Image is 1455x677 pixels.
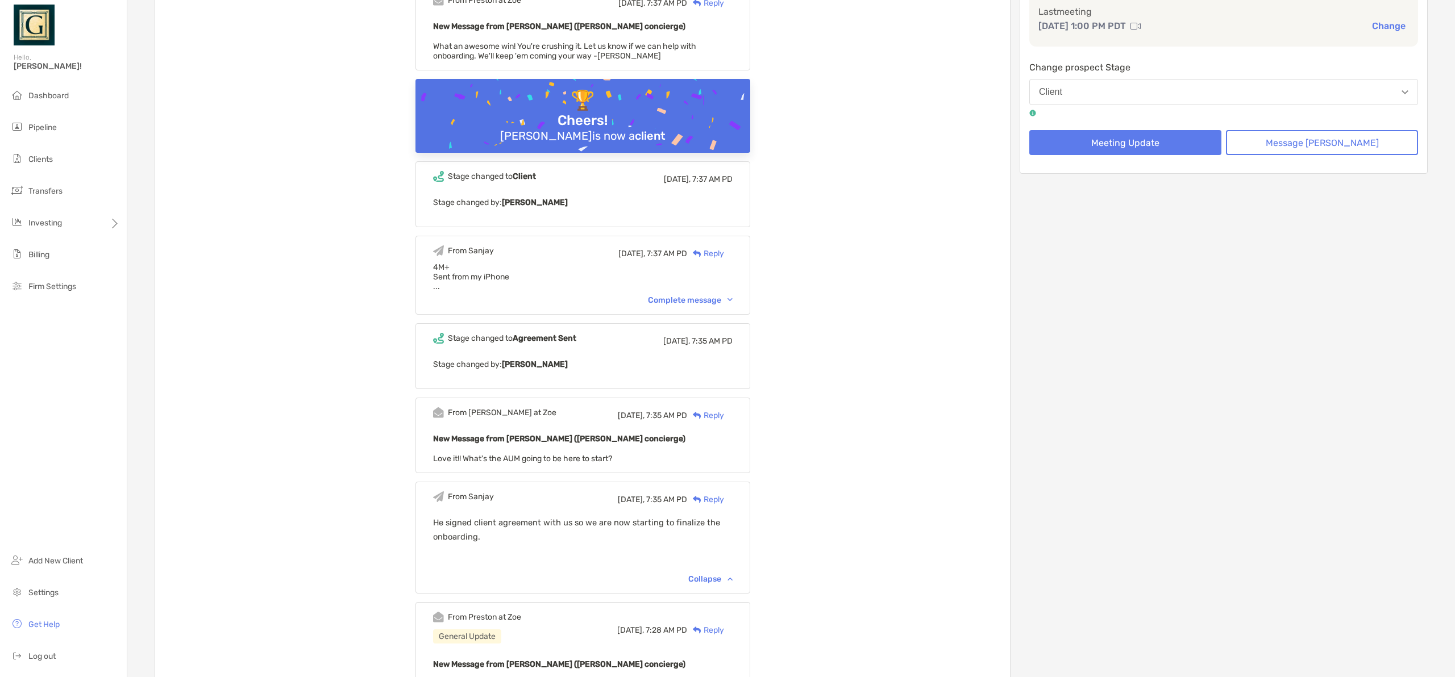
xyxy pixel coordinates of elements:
[693,496,701,503] img: Reply icon
[433,407,444,418] img: Event icon
[693,250,701,257] img: Reply icon
[28,282,76,291] span: Firm Settings
[687,624,724,636] div: Reply
[502,360,568,369] b: [PERSON_NAME]
[10,183,24,197] img: transfers icon
[28,556,83,566] span: Add New Client
[1029,110,1036,116] img: tooltip
[693,412,701,419] img: Reply icon
[10,585,24,599] img: settings icon
[433,245,444,256] img: Event icon
[10,88,24,102] img: dashboard icon
[433,41,696,61] span: What an awesome win! You're crushing it. Let us know if we can help with onboarding. We'll keep '...
[664,174,691,184] span: [DATE],
[502,198,568,207] b: [PERSON_NAME]
[10,215,24,229] img: investing icon
[14,61,120,71] span: [PERSON_NAME]!
[646,495,687,504] span: 7:35 AM PD
[433,195,733,210] p: Stage changed by:
[433,434,685,444] b: New Message from [PERSON_NAME] ([PERSON_NAME] concierge)
[1226,130,1418,155] button: Message [PERSON_NAME]
[687,248,724,260] div: Reply
[28,651,56,661] span: Log out
[433,454,612,463] span: Love it!! What's the AUM going to be here to start?
[415,79,750,177] img: Confetti
[28,588,59,597] span: Settings
[727,298,733,302] img: Chevron icon
[1038,5,1409,19] p: Last meeting
[448,246,494,256] div: From Sanjay
[687,409,724,421] div: Reply
[10,279,24,292] img: firm-settings icon
[618,495,645,504] span: [DATE],
[1029,60,1418,74] p: Change prospect Stage
[727,577,733,580] img: Chevron icon
[513,333,576,343] b: Agreement Sent
[646,411,687,420] span: 7:35 AM PD
[617,625,644,635] span: [DATE],
[496,129,670,143] div: [PERSON_NAME] is now a
[448,492,494,502] div: From Sanjay
[648,295,733,305] div: Complete message
[433,333,444,344] img: Event icon
[1029,130,1221,155] button: Meeting Update
[433,629,501,643] div: General Update
[618,411,645,420] span: [DATE],
[448,408,556,417] div: From [PERSON_NAME] at Zoe
[448,612,521,622] div: From Preston at Zoe
[433,659,685,669] b: New Message from [PERSON_NAME] ([PERSON_NAME] concierge)
[693,626,701,634] img: Reply icon
[28,91,69,101] span: Dashboard
[28,123,57,132] span: Pipeline
[1402,90,1408,94] img: Open dropdown arrow
[433,357,733,371] p: Stage changed by:
[1369,20,1409,32] button: Change
[433,262,733,291] span: 4M+ ...
[10,120,24,133] img: pipeline icon
[28,620,60,629] span: Get Help
[10,649,24,662] img: logout icon
[1029,79,1418,105] button: Client
[663,336,690,346] span: [DATE],
[692,336,733,346] span: 7:35 AM PD
[433,272,733,282] div: Sent from my iPhone
[433,612,444,622] img: Event icon
[10,617,24,630] img: get-help icon
[14,5,55,45] img: Zoe Logo
[687,494,724,505] div: Reply
[28,186,63,196] span: Transfers
[688,574,733,584] div: Collapse
[28,218,62,228] span: Investing
[566,89,599,112] div: 🏆
[647,249,687,258] span: 7:37 AM PD
[10,247,24,261] img: billing icon
[635,129,666,143] b: client
[10,152,24,165] img: clients icon
[692,174,733,184] span: 7:37 AM PD
[28,154,53,164] span: Clients
[433,171,444,182] img: Event icon
[1130,22,1141,31] img: communication type
[28,250,49,260] span: Billing
[646,625,687,635] span: 7:28 AM PD
[553,112,612,129] div: Cheers!
[10,553,24,567] img: add_new_client icon
[513,172,536,181] b: Client
[1038,19,1126,33] p: [DATE] 1:00 PM PDT
[448,172,536,181] div: Stage changed to
[433,491,444,502] img: Event icon
[448,333,576,343] div: Stage changed to
[433,517,720,542] span: He signed client agreement with us so we are now starting to finalize the onboarding.
[618,249,645,258] span: [DATE],
[1039,87,1062,97] div: Client
[433,22,685,31] b: New Message from [PERSON_NAME] ([PERSON_NAME] concierge)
